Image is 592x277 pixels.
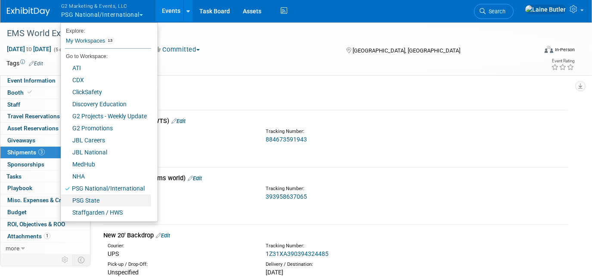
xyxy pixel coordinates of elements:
img: Format-Inperson.png [545,46,553,53]
span: Budget [7,209,27,215]
span: ROI, Objectives & ROO [7,221,65,228]
a: Misc. Expenses & Credits [0,194,90,206]
span: Tasks [6,173,22,180]
a: ATI [61,62,151,74]
div: In-Person [555,46,575,53]
span: Sponsorships [7,161,44,168]
a: Booth [0,87,90,98]
div: Event Format [491,45,575,58]
span: [GEOGRAPHIC_DATA], [GEOGRAPHIC_DATA] [353,47,461,54]
a: NHA [61,170,151,182]
div: FedEx [108,135,253,144]
a: G2 Promotions [61,122,151,134]
span: [DATE] [DATE] [6,45,52,53]
div: Pick-up / Drop-Off: [108,261,253,268]
span: 1 [44,233,50,239]
a: Sponsorships [0,159,90,170]
td: Toggle Event Tabs [73,254,90,265]
button: Committed [152,45,203,54]
a: Staff [0,99,90,111]
div: UPS [108,249,253,258]
span: Misc. Expenses & Credits [7,197,74,203]
span: Giveaways [7,137,35,144]
a: Attachments1 [0,231,90,242]
div: FedEx [108,192,253,201]
span: Shipments [7,149,45,156]
a: 393958637065 [266,193,307,200]
a: Edit [29,61,43,67]
td: Personalize Event Tab Strip [58,254,73,265]
a: JBL National [61,146,151,158]
div: Event Rating [551,59,574,63]
a: My Workspaces13 [65,34,151,48]
div: Tracking Number: [266,243,450,249]
div: Tracking Number: [266,185,450,192]
a: ClickSafety [61,86,151,98]
a: ROI, Objectives & ROO [0,219,90,230]
a: 1Z31XA390394324485 [266,250,329,257]
div: Books from PBD (ems world) [103,174,568,183]
div: Courier: [108,128,253,135]
a: 884673591943 [266,136,307,143]
img: ExhibitDay [7,7,50,16]
a: more [0,243,90,254]
div: Delivery / Destination: [266,261,411,268]
a: Playbook [0,182,90,194]
a: Event Information [0,75,90,86]
a: JBL Careers [61,134,151,146]
div: [DATE] [266,268,411,277]
a: Shipments3 [0,147,90,158]
a: Budget [0,206,90,218]
div: Books from PBD (WTS) [103,117,568,126]
div: New 20' Backdrop [103,231,568,240]
a: Asset Reservations [0,123,90,134]
span: Attachments [7,233,50,240]
td: Tags [6,59,43,68]
span: Asset Reservations [7,125,59,132]
span: Travel Reservations [7,113,60,120]
span: Booth [7,89,34,96]
a: MedHub [61,158,151,170]
div: Courier: [108,243,253,249]
a: CDX [61,74,151,86]
a: Staffgarden / HWS [61,206,151,219]
span: G2 Marketing & Events, LLC [61,1,143,10]
a: PSG State [61,194,151,206]
a: Travel Reservations [0,111,90,122]
span: 3 [38,149,45,155]
span: to [25,46,33,52]
a: PSG National/International [61,182,151,194]
a: Tasks [0,171,90,182]
span: Staff [7,101,20,108]
i: Booth reservation complete [28,90,32,95]
a: Edit [156,232,170,239]
span: Search [486,8,505,15]
a: Giveaways [0,135,90,146]
a: Edit [171,118,186,124]
div: EMS World Expo [4,26,527,41]
div: Courier: [108,185,253,192]
span: Event Information [7,77,56,84]
span: (5 days) [53,47,71,52]
span: 13 [105,37,115,44]
a: Discovery Education [61,98,151,110]
span: Playbook [7,185,32,191]
a: G2 Projects - Weekly Update [61,110,151,122]
span: more [6,245,19,252]
li: Go to Workspace: [61,51,151,62]
a: Edit [188,175,202,182]
div: Tracking Number: [266,128,450,135]
li: Explore: [61,26,151,34]
span: Unspecified [108,269,139,276]
img: Laine Butler [525,5,566,14]
a: Search [474,4,514,19]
